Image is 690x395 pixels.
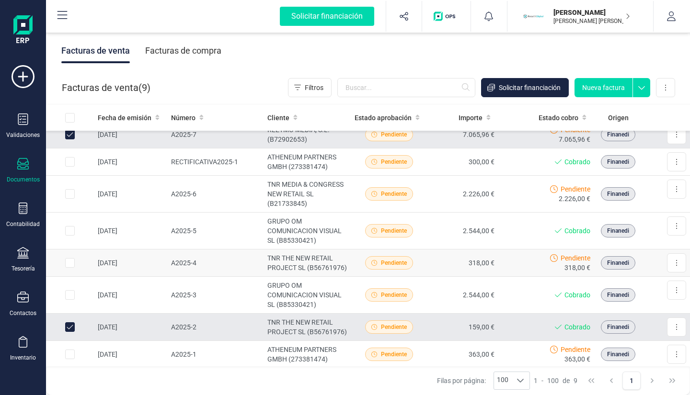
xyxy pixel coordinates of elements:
[264,148,351,176] td: ATHENEUM PARTNERS GMBH (273381474)
[288,78,332,97] button: Filtros
[167,277,264,314] td: A2025-3
[305,83,323,92] span: Filtros
[167,176,264,213] td: A2025-6
[523,6,544,27] img: IS
[574,376,577,385] span: 9
[437,372,530,390] div: Filas por página:
[167,213,264,249] td: A2025-5
[167,148,264,176] td: RECTIFICATIVA2025-1
[355,113,412,123] span: Estado aprobación
[167,249,264,277] td: A2025-4
[564,290,590,300] span: Cobrado
[65,350,75,359] div: Row Selected 9d417b22-3099-481b-b1c4-26255206716c
[559,194,590,203] span: 2.226,00 €
[94,341,167,368] td: [DATE]
[264,341,351,368] td: ATHENEUM PARTNERS GMBH (273381474)
[264,176,351,213] td: TNR MEDIA & CONGRESS NEW RETAIL SL (B21733845)
[494,372,511,389] span: 100
[564,226,590,236] span: Cobrado
[6,220,40,228] div: Contabilidad
[607,350,629,359] span: Finanedi
[427,121,498,148] td: 7.065,96 €
[65,130,75,139] div: Row Unselected c16c570e-d1a4-4381-b33d-d692a235c765
[94,176,167,213] td: [DATE]
[381,226,407,235] span: Pendiente
[663,372,681,390] button: Last Page
[171,113,195,123] span: Número
[561,253,590,263] span: Pendiente
[65,189,75,199] div: Row Selected 4bd67b1b-23c0-45ab-8482-6fe396cacbec
[65,226,75,236] div: Row Selected a2054326-cd32-428d-b00a-bb51334475d4
[280,7,374,26] div: Solicitar financiación
[622,372,641,390] button: Page 1
[145,38,221,63] div: Facturas de compra
[519,1,642,32] button: IS[PERSON_NAME][PERSON_NAME] [PERSON_NAME]
[561,184,590,194] span: Pendiente
[434,11,459,21] img: Logo de OPS
[94,249,167,277] td: [DATE]
[94,314,167,341] td: [DATE]
[337,78,475,97] input: Buscar...
[427,176,498,213] td: 2.226,00 €
[427,341,498,368] td: 363,00 €
[61,38,130,63] div: Facturas de venta
[264,277,351,314] td: GRUPO OM COMUNICACION VISUAL SL (B85330421)
[459,113,483,123] span: Importe
[167,341,264,368] td: A2025-1
[582,372,600,390] button: First Page
[264,314,351,341] td: TNR THE NEW RETAIL PROJECT SL (B56761976)
[608,113,629,123] span: Origen
[607,158,629,166] span: Finanedi
[534,376,577,385] div: -
[534,376,538,385] span: 1
[575,78,632,97] button: Nueva factura
[267,113,289,123] span: Cliente
[65,322,75,332] div: Row Unselected 694088ea-27e1-474a-949b-5cf5e5189fdd
[564,354,590,364] span: 363,00 €
[65,290,75,300] div: Row Selected 7210ae7a-6fec-4a53-819e-b3ca53ed17c0
[381,323,407,331] span: Pendiente
[428,1,465,32] button: Logo de OPS
[381,259,407,267] span: Pendiente
[11,265,35,272] div: Tesorería
[62,78,150,97] div: Facturas de venta ( )
[65,157,75,167] div: Row Selected 5027c69e-121f-4460-b935-19176cb72cf2
[13,15,33,46] img: Logo Finanedi
[381,130,407,139] span: Pendiente
[264,121,351,148] td: REETMO MEDIA, S.L. (B72902653)
[65,113,75,123] div: All items unselected
[10,354,36,361] div: Inventario
[142,81,147,94] span: 9
[94,121,167,148] td: [DATE]
[427,148,498,176] td: 300,00 €
[553,17,630,25] p: [PERSON_NAME] [PERSON_NAME]
[643,372,661,390] button: Next Page
[94,277,167,314] td: [DATE]
[607,259,629,267] span: Finanedi
[167,121,264,148] td: A2025-7
[559,135,590,144] span: 7.065,96 €
[563,376,570,385] span: de
[167,314,264,341] td: A2025-2
[381,190,407,198] span: Pendiente
[427,314,498,341] td: 159,00 €
[427,277,498,314] td: 2.544,00 €
[607,226,629,235] span: Finanedi
[607,190,629,198] span: Finanedi
[65,258,75,268] div: Row Selected 690a5590-7a26-40cf-80e1-90290ab89a9b
[564,322,590,332] span: Cobrado
[553,8,630,17] p: [PERSON_NAME]
[381,350,407,359] span: Pendiente
[607,130,629,139] span: Finanedi
[6,131,40,139] div: Validaciones
[264,249,351,277] td: TNR THE NEW RETAIL PROJECT SL (B56761976)
[268,1,386,32] button: Solicitar financiación
[94,213,167,249] td: [DATE]
[481,78,569,97] button: Solicitar financiación
[94,148,167,176] td: [DATE]
[381,158,407,166] span: Pendiente
[564,157,590,167] span: Cobrado
[564,263,590,272] span: 318,00 €
[561,345,590,354] span: Pendiente
[607,291,629,299] span: Finanedi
